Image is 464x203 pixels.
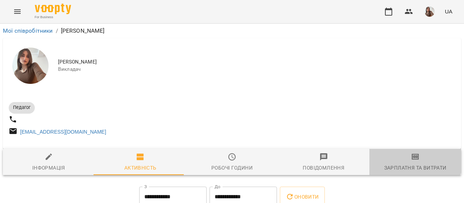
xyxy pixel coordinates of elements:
span: Оновити [286,192,319,201]
span: [PERSON_NAME] [58,58,455,66]
button: UA [442,5,455,18]
p: [PERSON_NAME] [61,27,105,35]
span: Викладач [58,66,455,73]
img: e785d2f60518c4d79e432088573c6b51.jpg [424,7,435,17]
img: Voopty Logo [35,4,71,14]
div: Інформація [32,163,65,172]
div: Повідомлення [303,163,344,172]
a: [EMAIL_ADDRESS][DOMAIN_NAME] [20,129,106,135]
div: Зарплатня та Витрати [384,163,447,172]
span: For Business [35,15,71,20]
nav: breadcrumb [3,27,461,35]
li: / [56,27,58,35]
div: Робочі години [211,163,253,172]
span: Педагог [9,104,35,111]
span: UA [445,8,452,15]
button: Menu [9,3,26,20]
div: Активність [124,163,157,172]
a: Мої співробітники [3,27,53,34]
img: Аліна Данилюк [12,48,49,84]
